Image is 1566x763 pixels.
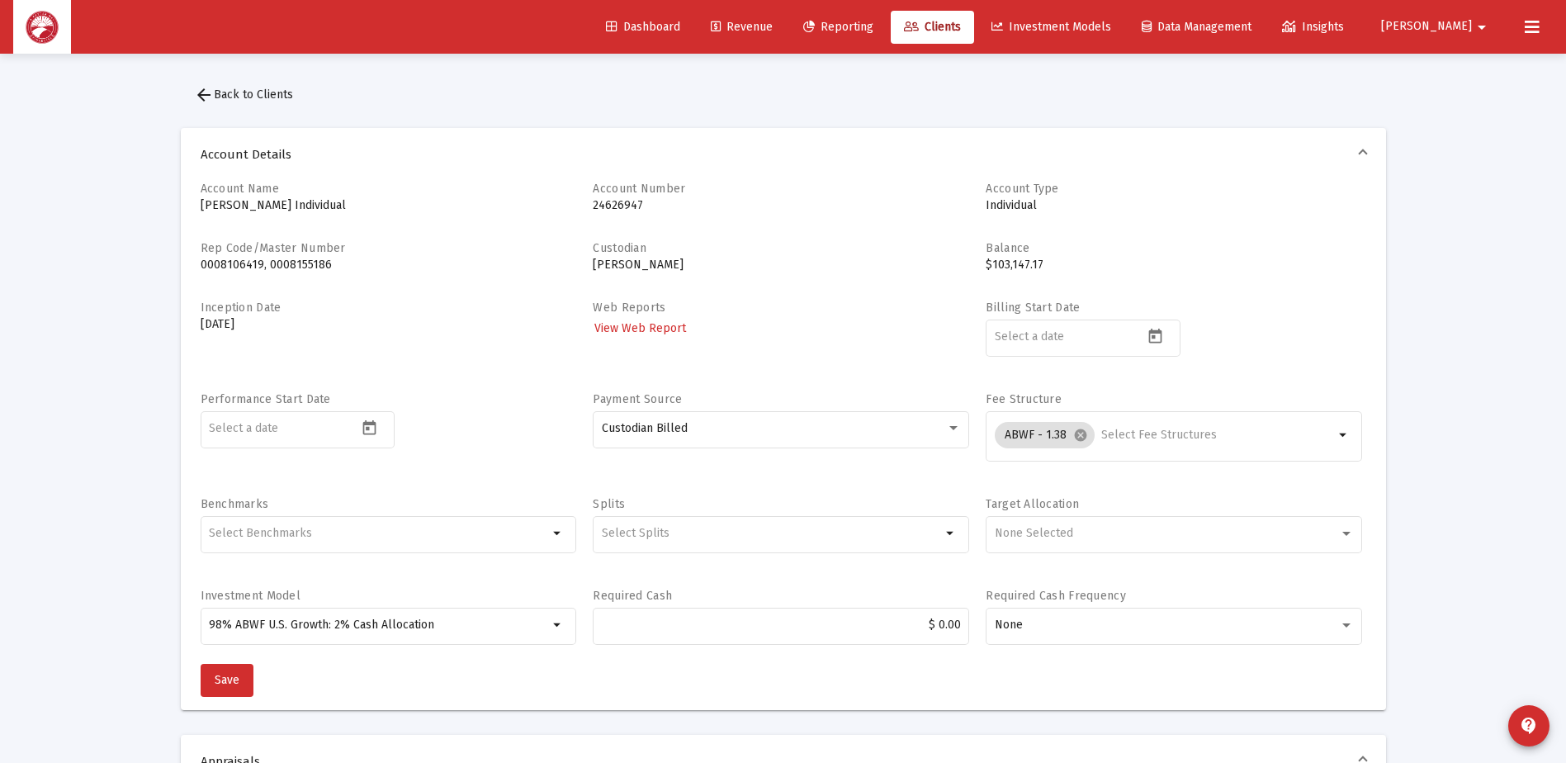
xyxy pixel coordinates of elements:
[201,497,269,511] label: Benchmarks
[986,392,1062,406] label: Fee Structure
[995,419,1334,452] mat-chip-list: Selection
[209,618,548,632] input: 98% ABWF U.S. Growth: 2% Cash Allocation
[1361,10,1512,43] button: [PERSON_NAME]
[209,422,357,435] input: Select a date
[201,664,253,697] button: Save
[995,526,1073,540] span: None Selected
[1334,425,1354,445] mat-icon: arrow_drop_down
[593,589,672,603] label: Required Cash
[209,524,548,543] mat-chip-list: Selection
[215,673,239,687] span: Save
[1073,428,1088,443] mat-icon: cancel
[602,527,941,540] input: Select Splits
[181,128,1386,181] mat-expansion-panel-header: Account Details
[986,182,1058,196] label: Account Type
[593,316,688,340] a: View Web Report
[986,497,1079,511] label: Target Allocation
[995,422,1095,448] mat-chip: ABWF - 1.38
[698,11,786,44] a: Revenue
[194,88,293,102] span: Back to Clients
[26,11,59,44] img: Dashboard
[548,524,568,543] mat-icon: arrow_drop_down
[606,20,680,34] span: Dashboard
[1282,20,1344,34] span: Insights
[593,197,969,214] p: 24626947
[593,11,693,44] a: Dashboard
[201,257,577,273] p: 0008106419, 0008155186
[986,589,1125,603] label: Required Cash Frequency
[209,527,548,540] input: Select Benchmarks
[602,421,688,435] span: Custodian Billed
[803,20,873,34] span: Reporting
[986,301,1080,315] label: Billing Start Date
[995,618,1023,632] span: None
[201,392,331,406] label: Performance Start Date
[1143,324,1167,348] button: Open calendar
[991,20,1111,34] span: Investment Models
[593,392,682,406] label: Payment Source
[593,241,646,255] label: Custodian
[1519,716,1539,736] mat-icon: contact_support
[986,241,1029,255] label: Balance
[711,20,773,34] span: Revenue
[891,11,974,44] a: Clients
[201,146,1360,163] span: Account Details
[986,257,1362,273] p: $103,147.17
[941,524,961,543] mat-icon: arrow_drop_down
[986,197,1362,214] p: Individual
[593,257,969,273] p: [PERSON_NAME]
[201,241,346,255] label: Rep Code/Master Number
[593,301,665,315] label: Web Reports
[201,316,577,333] p: [DATE]
[1269,11,1357,44] a: Insights
[602,524,941,543] mat-chip-list: Selection
[1472,11,1492,44] mat-icon: arrow_drop_down
[593,182,685,196] label: Account Number
[1381,20,1472,34] span: [PERSON_NAME]
[548,615,568,635] mat-icon: arrow_drop_down
[201,182,279,196] label: Account Name
[593,497,625,511] label: Splits
[602,618,961,632] input: $2000.00
[594,321,686,335] span: View Web Report
[181,78,306,111] button: Back to Clients
[1128,11,1265,44] a: Data Management
[1101,429,1334,442] input: Select Fee Structures
[201,589,300,603] label: Investment Model
[904,20,961,34] span: Clients
[790,11,887,44] a: Reporting
[1142,20,1251,34] span: Data Management
[194,85,214,105] mat-icon: arrow_back
[201,301,282,315] label: Inception Date
[201,197,577,214] p: [PERSON_NAME] Individual
[978,11,1124,44] a: Investment Models
[995,330,1143,344] input: Select a date
[357,415,381,439] button: Open calendar
[181,181,1386,710] div: Account Details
